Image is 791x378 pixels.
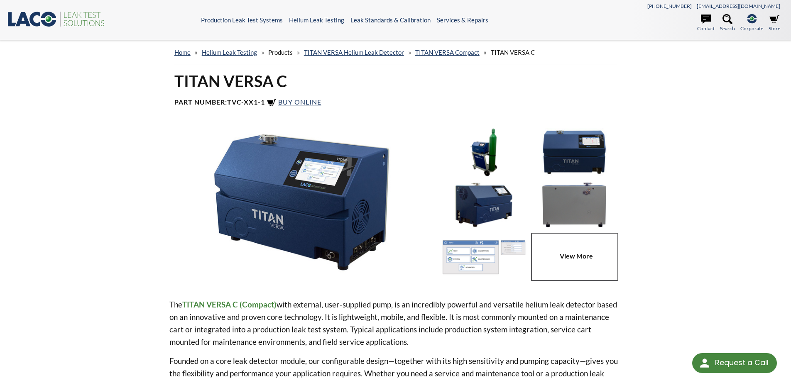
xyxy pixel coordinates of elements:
a: TITAN VERSA Compact [415,49,480,56]
p: The with external, user-supplied pump, is an incredibly powerful and versatile helium leak detect... [169,298,622,348]
div: Request a Call [715,353,769,372]
a: Contact [697,14,715,32]
div: Request a Call [692,353,777,373]
img: TITAN VERSA C, front view [531,128,617,176]
b: TVC-XX1-1 [227,98,265,106]
a: Production Leak Test Systems [201,16,283,24]
a: Buy Online [267,98,321,106]
img: TITAN VERSA C on Service Cart with Gas Cylinder image [441,128,527,176]
span: Corporate [740,24,763,32]
a: TITAN VERSA Helium Leak Detector [304,49,404,56]
h4: Part Number: [174,98,617,108]
img: TITAN VERSA C Menus image [441,233,527,281]
a: [EMAIL_ADDRESS][DOMAIN_NAME] [697,3,780,9]
a: [PHONE_NUMBER] [647,3,692,9]
h1: TITAN VERSA C [174,71,617,91]
strong: TITAN VERSA C (Compact) [182,300,277,309]
a: Services & Repairs [437,16,488,24]
img: TITAN VERSA C, rear view [531,180,617,229]
span: Buy Online [278,98,321,106]
a: Leak Standards & Calibration [350,16,431,24]
img: TITAN VERSA C, right side angled view [169,128,434,276]
span: TITAN VERSA C [491,49,535,56]
a: home [174,49,191,56]
img: TITAN VERSA C, angled view [441,180,527,229]
a: Helium Leak Testing [289,16,344,24]
a: Helium Leak Testing [202,49,257,56]
span: Products [268,49,293,56]
a: Search [720,14,735,32]
div: » » » » » [174,41,617,64]
a: Store [769,14,780,32]
img: round button [698,356,711,370]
